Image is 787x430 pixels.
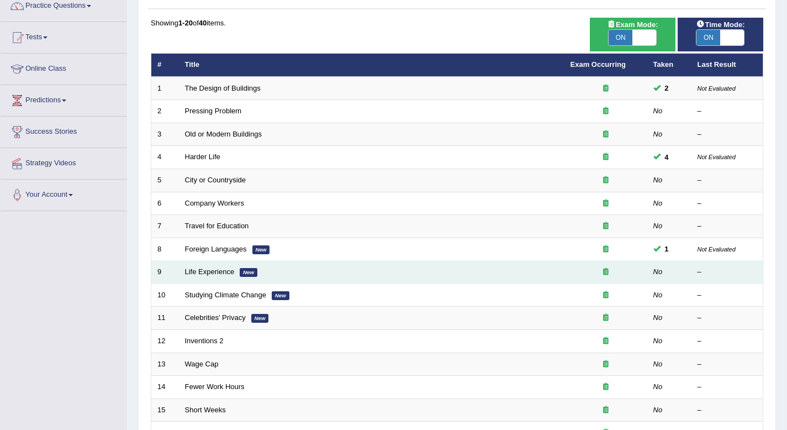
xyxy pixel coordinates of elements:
a: Predictions [1,85,126,113]
a: Strategy Videos [1,148,126,176]
div: – [698,129,757,140]
th: Taken [647,54,691,77]
div: Exam occurring question [571,152,641,162]
b: 1-20 [178,19,193,27]
a: Exam Occurring [571,60,626,69]
a: Company Workers [185,199,244,207]
a: Wage Cap [185,360,219,368]
th: # [151,54,179,77]
a: Foreign Languages [185,245,247,253]
div: – [698,405,757,416]
a: City or Countryside [185,176,246,184]
div: – [698,175,757,186]
div: Exam occurring question [571,198,641,209]
div: – [698,221,757,232]
em: No [653,406,663,414]
div: Exam occurring question [571,221,641,232]
em: No [653,313,663,322]
a: Travel for Education [185,222,249,230]
td: 14 [151,376,179,399]
div: Exam occurring question [571,359,641,370]
a: Short Weeks [185,406,226,414]
em: New [272,291,289,300]
em: No [653,337,663,345]
span: Exam Mode: [603,19,662,30]
span: ON [609,30,632,45]
small: Not Evaluated [698,154,736,160]
em: No [653,199,663,207]
div: Showing of items. [151,18,763,28]
small: Not Evaluated [698,85,736,92]
div: – [698,382,757,392]
a: Pressing Problem [185,107,242,115]
em: No [653,107,663,115]
em: No [653,291,663,299]
div: Exam occurring question [571,106,641,117]
div: – [698,267,757,277]
div: Show exams occurring in exams [590,18,675,51]
em: No [653,130,663,138]
td: 4 [151,146,179,169]
div: Exam occurring question [571,83,641,94]
a: The Design of Buildings [185,84,261,92]
span: Time Mode: [691,19,749,30]
td: 2 [151,100,179,123]
a: Life Experience [185,268,235,276]
a: Old or Modern Buildings [185,130,262,138]
a: Harder Life [185,153,220,161]
em: No [653,222,663,230]
td: 6 [151,192,179,215]
em: New [251,314,269,323]
div: Exam occurring question [571,382,641,392]
em: No [653,268,663,276]
a: Studying Climate Change [185,291,266,299]
em: New [240,268,257,277]
a: Tests [1,22,126,50]
div: Exam occurring question [571,129,641,140]
div: Exam occurring question [571,290,641,301]
a: Your Account [1,180,126,207]
td: 8 [151,238,179,261]
td: 10 [151,284,179,307]
a: Celebrities' Privacy [185,313,246,322]
div: Exam occurring question [571,244,641,255]
div: – [698,359,757,370]
em: No [653,176,663,184]
td: 7 [151,215,179,238]
a: Success Stories [1,117,126,144]
td: 11 [151,307,179,330]
div: – [698,313,757,323]
td: 12 [151,329,179,353]
td: 3 [151,123,179,146]
span: You can still take this question [661,82,673,94]
div: – [698,198,757,209]
a: Fewer Work Hours [185,382,245,391]
div: Exam occurring question [571,175,641,186]
em: No [653,382,663,391]
div: – [698,106,757,117]
em: No [653,360,663,368]
th: Last Result [691,54,763,77]
div: Exam occurring question [571,313,641,323]
th: Title [179,54,564,77]
td: 9 [151,261,179,284]
div: Exam occurring question [571,336,641,347]
span: You can still take this question [661,151,673,163]
div: – [698,290,757,301]
div: Exam occurring question [571,405,641,416]
a: Inventions 2 [185,337,224,345]
div: – [698,336,757,347]
td: 5 [151,169,179,192]
td: 15 [151,398,179,422]
span: ON [696,30,720,45]
td: 13 [151,353,179,376]
b: 40 [199,19,207,27]
small: Not Evaluated [698,246,736,253]
em: New [252,245,270,254]
a: Online Class [1,54,126,81]
td: 1 [151,77,179,100]
span: You can still take this question [661,243,673,255]
div: Exam occurring question [571,267,641,277]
